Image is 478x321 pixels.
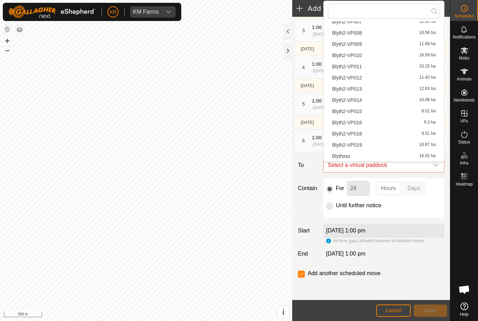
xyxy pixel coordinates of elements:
[312,25,330,30] span: 1:00 pm
[326,228,366,233] label: [DATE] 1:00 pm
[328,39,440,49] li: Blyth2-VP009
[333,238,424,243] span: No time gaps allowed between scheduled moves
[457,77,472,81] span: Animals
[419,75,436,80] span: 11.42 ha
[302,28,305,33] span: 3
[282,307,284,317] span: i
[419,142,436,147] span: 10.87 ha
[301,83,314,88] span: [DATE]
[119,312,145,318] a: Privacy Policy
[328,28,440,38] li: Blyth2-VP008
[313,32,343,37] span: [DATE] 1:00 pm
[454,98,475,102] span: Neckbands
[295,184,320,193] label: Contain
[419,86,436,91] span: 12.63 ha
[301,47,314,51] span: [DATE]
[328,117,440,128] li: Blyth2-VP016
[336,186,344,191] label: For
[325,158,429,172] span: Select a virtual paddock
[133,9,159,15] div: KM Farms
[328,128,440,139] li: Blyth2-VP018
[332,98,362,103] span: Blyth2-VP014
[450,300,478,319] a: Help
[419,42,436,47] span: 11.68 ha
[332,142,362,147] span: Blyth2-VP019
[419,19,436,24] span: 12.92 ha
[313,142,343,147] span: [DATE] 1:00 pm
[277,306,289,318] button: i
[130,6,162,18] span: KM Farms
[332,53,362,58] span: Blyth2-VP010
[332,86,362,91] span: Blyth2-VP013
[296,4,415,13] h2: Add Move
[456,182,473,186] span: Heatmap
[332,131,362,136] span: Blyth2-VP018
[162,6,176,18] div: dropdown trigger
[332,120,362,125] span: Blyth2-VP016
[302,101,305,107] span: 5
[313,69,343,74] span: [DATE] 1:00 pm
[385,308,402,313] span: Cancel
[414,305,447,317] button: Save
[332,19,362,24] span: Blyth2-VP007
[332,75,362,80] span: Blyth2-VP012
[336,203,381,208] label: Until further notice
[332,109,362,114] span: Blyth2-VP015
[110,8,116,16] span: KR
[328,140,440,150] li: Blyth2-VP019
[424,308,436,313] span: Save
[302,64,305,70] span: 4
[328,16,440,27] li: Blyth2-VP007
[302,138,305,144] span: 6
[313,105,343,110] span: [DATE] 1:00 pm
[153,312,174,318] a: Contact Us
[326,251,366,257] span: [DATE] 1:00 pm
[301,120,314,125] span: [DATE]
[295,250,320,258] label: End
[458,140,470,144] span: Status
[422,109,436,114] span: 8.01 ha
[454,14,474,18] span: Schedules
[332,42,362,47] span: Blyth2-VP009
[460,312,469,316] span: Help
[419,53,436,58] span: 16.59 ha
[328,72,440,83] li: Blyth2-VP012
[308,271,380,276] label: Add another scheduled move
[312,61,330,67] span: 1:00 pm
[424,120,435,125] span: 9.3 ha
[419,30,436,35] span: 10.56 ha
[429,158,443,172] div: dropdown trigger
[453,35,476,39] span: Notifications
[460,161,468,165] span: Infra
[419,64,436,69] span: 10.15 ha
[312,105,343,111] div: -
[15,26,24,34] button: Map Layers
[376,305,411,317] button: Cancel
[3,46,12,54] button: –
[312,141,343,148] div: -
[3,25,12,34] button: Reset Map
[312,98,330,104] span: 1:00 pm
[328,151,440,161] li: Blythxxx
[3,37,12,45] button: +
[419,98,436,103] span: 10.08 ha
[328,61,440,72] li: Blyth2-VP011
[419,154,436,159] span: 16.02 ha
[459,56,469,60] span: Mobs
[332,154,350,159] span: Blythxxx
[295,226,320,235] label: Start
[312,135,330,140] span: 1:00 pm
[8,6,96,18] img: Gallagher Logo
[295,158,320,173] label: To
[454,279,475,300] div: Open chat
[312,68,343,74] div: -
[460,119,468,123] span: VPs
[332,64,362,69] span: Blyth2-VP011
[422,131,436,136] span: 9.51 ha
[328,84,440,94] li: Blyth2-VP013
[332,30,362,35] span: Blyth2-VP008
[312,31,343,37] div: -
[328,50,440,61] li: Blyth2-VP010
[328,95,440,105] li: Blyth2-VP014
[328,106,440,117] li: Blyth2-VP015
